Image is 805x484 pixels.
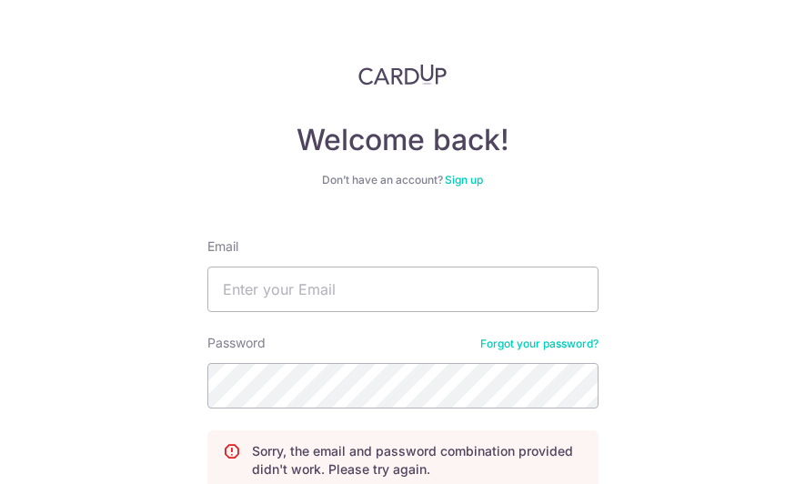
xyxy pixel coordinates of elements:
[358,64,448,86] img: CardUp Logo
[207,334,266,352] label: Password
[252,442,583,479] p: Sorry, the email and password combination provided didn't work. Please try again.
[207,173,599,187] div: Don’t have an account?
[207,267,599,312] input: Enter your Email
[207,122,599,158] h4: Welcome back!
[480,337,599,351] a: Forgot your password?
[445,173,483,187] a: Sign up
[207,237,238,256] label: Email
